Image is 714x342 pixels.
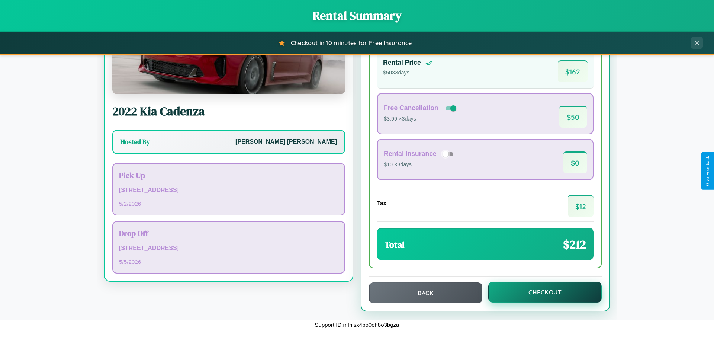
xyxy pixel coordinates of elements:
[315,320,399,330] p: Support ID: mfhisx4bo0eh8o3bgza
[384,114,458,124] p: $3.99 × 3 days
[385,239,405,251] h3: Total
[377,200,386,206] h4: Tax
[384,150,437,158] h4: Rental Insurance
[384,160,456,170] p: $10 × 3 days
[558,60,588,82] span: $ 162
[119,257,338,267] p: 5 / 5 / 2026
[119,228,338,239] h3: Drop Off
[119,185,338,196] p: [STREET_ADDRESS]
[568,195,594,217] span: $ 12
[705,156,710,186] div: Give Feedback
[119,170,338,180] h3: Pick Up
[291,39,412,47] span: Checkout in 10 minutes for Free Insurance
[563,236,586,253] span: $ 212
[119,199,338,209] p: 5 / 2 / 2026
[120,137,150,146] h3: Hosted By
[7,7,707,24] h1: Rental Summary
[119,243,338,254] p: [STREET_ADDRESS]
[559,106,587,128] span: $ 50
[369,282,482,303] button: Back
[563,151,587,173] span: $ 0
[488,282,602,303] button: Checkout
[383,59,421,67] h4: Rental Price
[235,137,337,147] p: [PERSON_NAME] [PERSON_NAME]
[112,103,345,119] h2: 2022 Kia Cadenza
[383,68,433,78] p: $ 50 × 3 days
[384,104,438,112] h4: Free Cancellation
[112,20,345,94] img: Kia Cadenza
